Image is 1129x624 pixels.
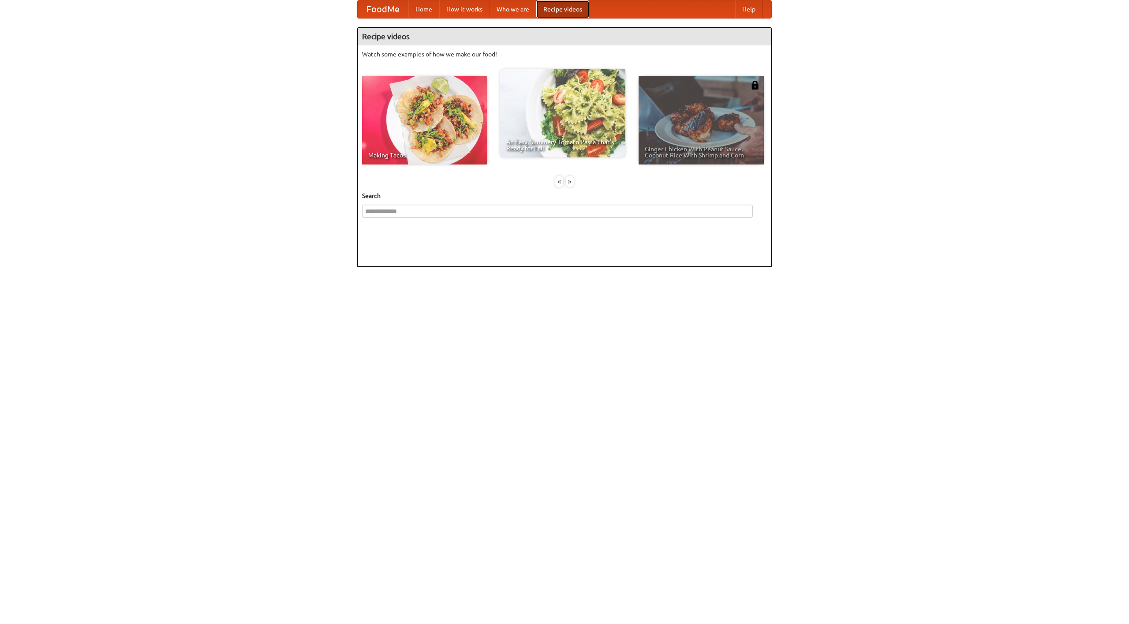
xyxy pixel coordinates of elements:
img: 483408.png [751,81,759,90]
a: Who we are [490,0,536,18]
h5: Search [362,191,767,200]
a: How it works [439,0,490,18]
a: Home [408,0,439,18]
a: Help [735,0,763,18]
p: Watch some examples of how we make our food! [362,50,767,59]
a: Making Tacos [362,76,487,164]
span: An Easy, Summery Tomato Pasta That's Ready for Fall [506,139,619,151]
a: FoodMe [358,0,408,18]
h4: Recipe videos [358,28,771,45]
div: « [555,176,563,187]
span: Making Tacos [368,152,481,158]
div: » [566,176,574,187]
a: Recipe videos [536,0,589,18]
a: An Easy, Summery Tomato Pasta That's Ready for Fall [500,69,625,157]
